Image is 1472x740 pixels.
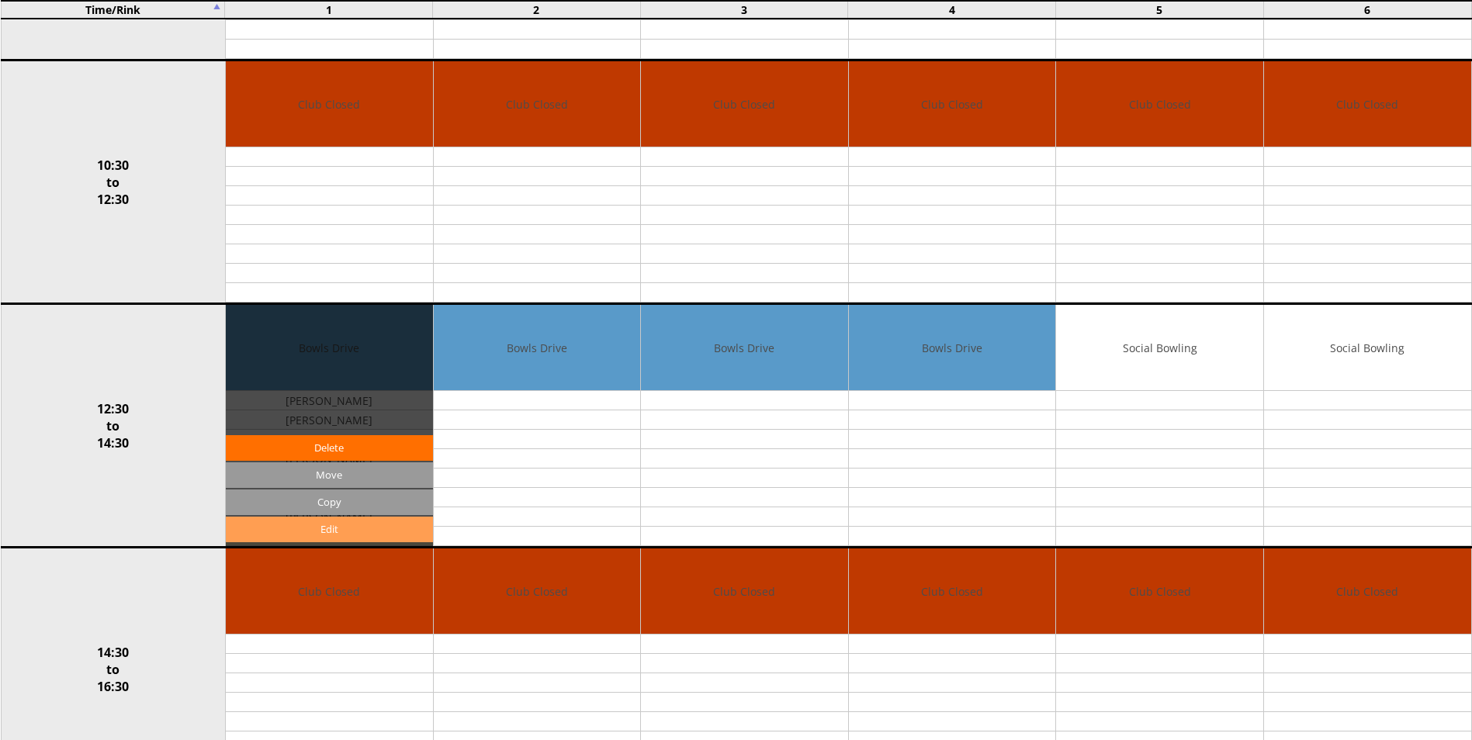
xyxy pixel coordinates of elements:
[226,517,433,542] a: Edit
[848,1,1056,19] td: 4
[1264,305,1471,391] td: Social Bowling
[434,305,641,391] td: Bowls Drive
[434,548,641,635] td: Club Closed
[1,1,225,19] td: Time/Rink
[1263,1,1471,19] td: 6
[1056,61,1263,147] td: Club Closed
[226,462,433,488] input: Move
[226,61,433,147] td: Club Closed
[226,435,433,461] a: Delete
[640,1,848,19] td: 3
[226,489,433,515] input: Copy
[641,548,848,635] td: Club Closed
[849,548,1056,635] td: Club Closed
[434,61,641,147] td: Club Closed
[641,61,848,147] td: Club Closed
[1056,305,1263,391] td: Social Bowling
[1056,548,1263,635] td: Club Closed
[1056,1,1264,19] td: 5
[1,304,225,548] td: 12:30 to 14:30
[849,61,1056,147] td: Club Closed
[641,305,848,391] td: Bowls Drive
[225,1,433,19] td: 1
[226,548,433,635] td: Club Closed
[1264,61,1471,147] td: Club Closed
[432,1,640,19] td: 2
[849,305,1056,391] td: Bowls Drive
[1264,548,1471,635] td: Club Closed
[1,61,225,304] td: 10:30 to 12:30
